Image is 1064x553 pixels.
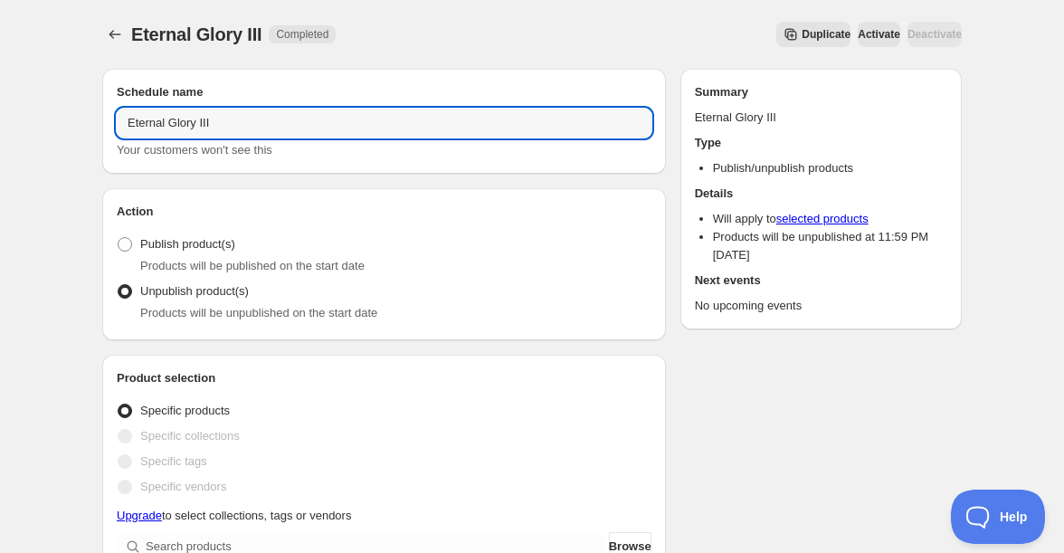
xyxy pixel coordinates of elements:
span: Products will be published on the start date [140,259,365,272]
span: Duplicate [802,27,850,42]
span: Eternal Glory III [131,24,261,44]
span: Specific tags [140,454,207,468]
span: Unpublish product(s) [140,284,249,298]
button: Activate [858,22,900,47]
li: Will apply to [713,210,947,228]
span: Specific products [140,404,230,417]
p: to select collections, tags or vendors [117,507,651,525]
span: Your customers won't see this [117,143,272,157]
h2: Schedule name [117,83,651,101]
span: Publish product(s) [140,237,235,251]
span: Activate [858,27,900,42]
li: Products will be unpublished at 11:59 PM [DATE] [713,228,947,264]
span: Completed [276,27,328,42]
iframe: Toggle Customer Support [951,490,1046,544]
button: Schedules [102,22,128,47]
h2: Action [117,203,651,221]
span: Specific collections [140,429,240,443]
h2: Product selection [117,369,651,387]
button: Secondary action label [776,22,850,47]
p: Eternal Glory III [695,109,947,127]
h2: Type [695,134,947,152]
p: No upcoming events [695,297,947,315]
h2: Summary [695,83,947,101]
li: Publish/unpublish products [713,159,947,177]
a: selected products [776,212,869,225]
a: Upgrade [117,509,162,522]
h2: Details [695,185,947,203]
h2: Next events [695,272,947,290]
span: Specific vendors [140,480,226,493]
span: Products will be unpublished on the start date [140,306,377,319]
